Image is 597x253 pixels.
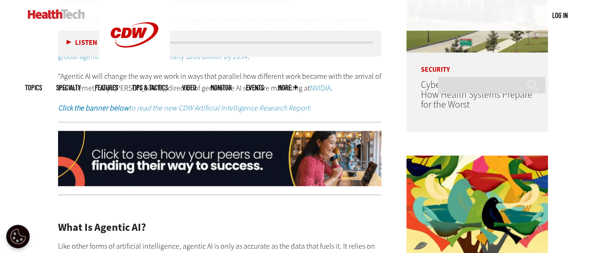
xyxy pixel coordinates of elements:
a: Features [95,84,118,91]
img: xs-AI-q225-animated-desktop [58,131,382,186]
span: Topics [25,84,42,91]
img: Home [28,9,85,19]
a: NVIDIA [310,83,331,93]
a: Cyber vs. Disaster Recovery: How Health Systems Prepare for the Worst [420,78,532,111]
span: Specialty [56,84,81,91]
a: CDW [99,62,170,72]
button: Open Preferences [6,225,30,248]
a: Tips & Tactics [132,84,168,91]
a: Log in [552,11,568,19]
a: MonITor [210,84,232,91]
a: Events [246,84,264,91]
a: Click the banner belowto read the new CDW Artificial Intelligence Research Report. [58,103,311,113]
h2: What Is Agentic AI? [58,222,382,233]
a: Video [182,84,196,91]
strong: Click the banner below [58,103,129,113]
div: User menu [552,10,568,20]
span: More [278,84,298,91]
em: to read the new CDW Artificial Intelligence Research Report. [58,103,311,113]
div: Cookie Settings [6,225,30,248]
